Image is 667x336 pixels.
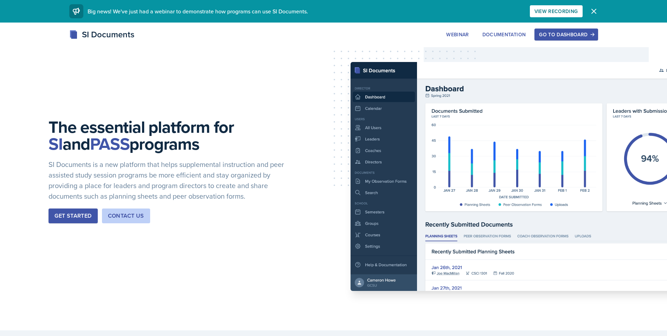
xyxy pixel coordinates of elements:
[534,8,578,14] div: View Recording
[539,32,593,37] div: Go to Dashboard
[442,29,473,41] button: Webinar
[534,29,598,41] button: Go to Dashboard
[88,7,308,15] span: Big news! We've just had a webinar to demonstrate how programs can use SI Documents.
[49,209,97,223] button: Get Started
[108,212,144,220] div: Contact Us
[69,28,134,41] div: SI Documents
[102,209,150,223] button: Contact Us
[446,32,469,37] div: Webinar
[478,29,531,41] button: Documentation
[482,32,526,37] div: Documentation
[530,5,583,17] button: View Recording
[54,212,91,220] div: Get Started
